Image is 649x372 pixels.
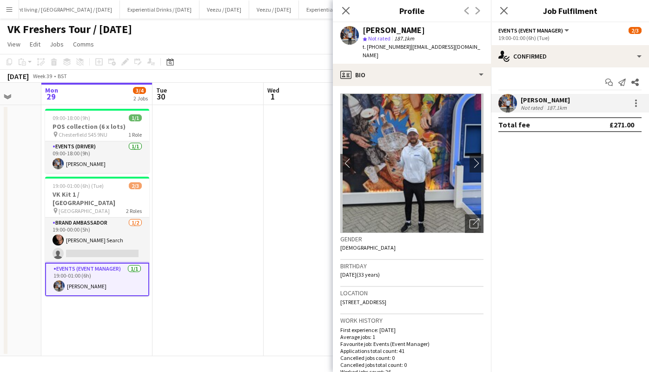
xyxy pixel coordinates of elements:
span: Wed [267,86,279,94]
p: Applications total count: 41 [340,347,483,354]
h3: Job Fulfilment [491,5,649,17]
span: 29 [44,91,58,102]
p: Cancelled jobs total count: 0 [340,361,483,368]
app-card-role: Events (Event Manager)1/119:00-01:00 (6h)[PERSON_NAME] [45,263,149,296]
p: First experience: [DATE] [340,326,483,333]
div: Total fee [498,120,530,129]
span: 2/3 [129,182,142,189]
span: 19:00-01:00 (6h) (Tue) [53,182,104,189]
span: Comms [73,40,94,48]
span: [GEOGRAPHIC_DATA] [59,207,110,214]
h3: Profile [333,5,491,17]
div: 2 Jobs [133,95,148,102]
span: 09:00-18:00 (9h) [53,114,90,121]
a: View [4,38,24,50]
span: 1 [266,91,279,102]
p: Average jobs: 1 [340,333,483,340]
img: Crew avatar or photo [340,93,483,233]
span: Not rated [368,35,391,42]
app-job-card: 09:00-18:00 (9h)1/1POS collection (6 x lots) Chesterfield S45 9NU1 RoleEvents (Driver)1/109:00-18... [45,109,149,173]
button: Veezu / [DATE] [199,0,249,19]
span: 2/3 [629,27,642,34]
div: BST [58,73,67,80]
span: 2 Roles [126,207,142,214]
a: Jobs [46,38,67,50]
h3: VK Kit 1 / [GEOGRAPHIC_DATA] [45,190,149,207]
div: [PERSON_NAME] [521,96,570,104]
a: Comms [69,38,98,50]
span: 1/1 [129,114,142,121]
div: [DATE] [7,72,29,81]
span: Mon [45,86,58,94]
div: 187.1km [545,104,569,111]
h3: Gender [340,235,483,243]
span: Week 39 [31,73,54,80]
span: [DEMOGRAPHIC_DATA] [340,244,396,251]
div: [PERSON_NAME] [363,26,425,34]
span: Chesterfield S45 9NU [59,131,107,138]
span: [DATE] (33 years) [340,271,380,278]
button: Experiential Drinks / [DATE] [299,0,378,19]
span: 187.1km [392,35,416,42]
h3: POS collection (6 x lots) [45,122,149,131]
span: 1 Role [128,131,142,138]
app-job-card: 19:00-01:00 (6h) (Tue)2/3VK Kit 1 / [GEOGRAPHIC_DATA] [GEOGRAPHIC_DATA]2 RolesBrand Ambassador1/2... [45,177,149,296]
h3: Work history [340,316,483,325]
span: Edit [30,40,40,48]
button: Experiential Drinks / [DATE] [120,0,199,19]
span: Events (Event Manager) [498,27,563,34]
span: Jobs [50,40,64,48]
p: Favourite job: Events (Event Manager) [340,340,483,347]
div: Open photos pop-in [465,214,483,233]
div: Confirmed [491,45,649,67]
span: 3/4 [133,87,146,94]
p: Cancelled jobs count: 0 [340,354,483,361]
h1: VK Freshers Tour / [DATE] [7,22,132,36]
span: | [EMAIL_ADDRESS][DOMAIN_NAME] [363,43,480,59]
span: Tue [156,86,167,94]
app-card-role: Brand Ambassador1/219:00-00:00 (5h)[PERSON_NAME] Search [45,218,149,263]
div: Bio [333,64,491,86]
span: [STREET_ADDRESS] [340,299,386,306]
h3: Birthday [340,262,483,270]
span: 30 [155,91,167,102]
div: Not rated [521,104,545,111]
button: Events (Event Manager) [498,27,570,34]
div: 19:00-01:00 (6h) (Tue) [498,34,642,41]
app-card-role: Events (Driver)1/109:00-18:00 (9h)[PERSON_NAME] [45,141,149,173]
div: £271.00 [609,120,634,129]
h3: Location [340,289,483,297]
span: View [7,40,20,48]
button: Veezu / [DATE] [249,0,299,19]
span: t. [PHONE_NUMBER] [363,43,411,50]
a: Edit [26,38,44,50]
